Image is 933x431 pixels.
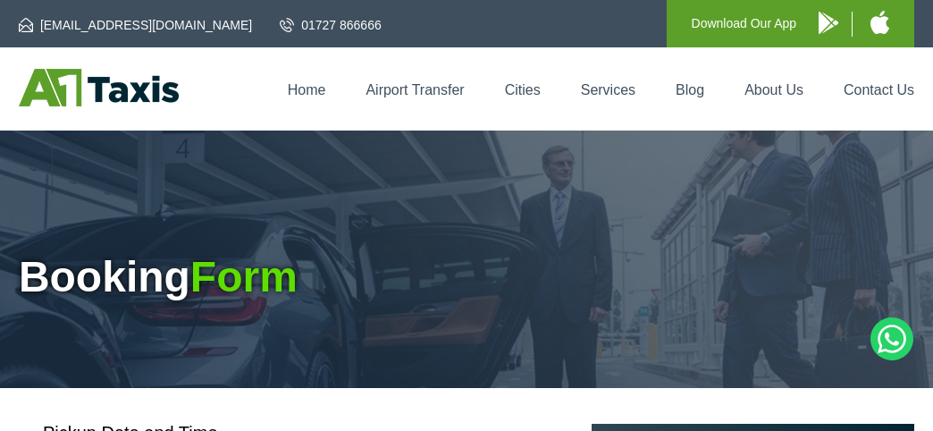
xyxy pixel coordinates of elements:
a: 01727 866666 [280,16,382,34]
img: A1 Taxis St Albans LTD [19,69,179,106]
a: About Us [744,82,803,97]
span: Form [190,253,298,300]
a: [EMAIL_ADDRESS][DOMAIN_NAME] [19,16,252,34]
img: A1 Taxis iPhone App [870,11,889,34]
img: A1 Taxis Android App [819,12,838,34]
a: Airport Transfer [366,82,464,97]
a: Blog [676,82,704,97]
a: Services [581,82,635,97]
a: Contact Us [844,82,914,97]
p: Download Our App [692,13,797,35]
h1: Booking [19,256,914,299]
a: Home [288,82,326,97]
a: Cities [505,82,541,97]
